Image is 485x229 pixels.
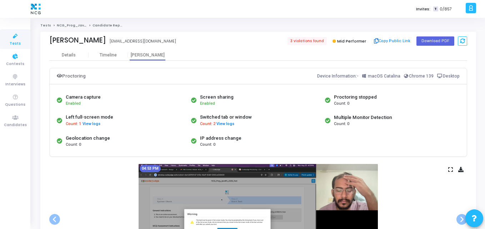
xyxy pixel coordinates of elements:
div: Screen sharing [200,94,234,101]
div: Geolocation change [66,135,110,142]
nav: breadcrumb [40,23,476,28]
div: IP address change [200,135,241,142]
span: Count: 1 [66,121,81,127]
span: Mid Performer [337,38,366,44]
span: Enabled [200,101,215,106]
div: Proctoring [57,72,86,80]
button: View logs [216,121,235,128]
span: Desktop [443,74,460,79]
span: Questions [5,102,25,108]
span: Interviews [5,81,25,88]
div: Proctoring stopped [334,94,377,101]
mat-chip: 04:53 PM [140,165,161,172]
a: NCG_Prog_JavaFS_2025_Test [57,23,113,28]
div: [EMAIL_ADDRESS][DOMAIN_NAME] [110,38,176,44]
span: Count: 0 [200,142,215,148]
span: Count: 2 [200,121,215,127]
span: macOS Catalina [368,74,400,79]
span: 0/857 [440,6,452,12]
a: Tests [40,23,51,28]
div: [PERSON_NAME] [49,36,106,44]
div: Camera capture [66,94,101,101]
span: Count: 0 [334,121,349,127]
div: Timeline [100,53,117,58]
span: Chrome 139 [409,74,434,79]
span: Count: 0 [334,101,349,107]
label: Invites: [416,6,430,12]
span: Tests [10,41,21,47]
div: Multiple Monitor Detection [334,114,392,121]
span: T [433,6,438,12]
div: Switched tab or window [200,114,252,121]
div: [PERSON_NAME] [128,53,167,58]
span: Candidates [4,122,27,128]
button: Copy Public Link [372,36,413,46]
span: Count: 0 [66,142,81,148]
button: View logs [82,121,101,128]
span: Contests [6,61,24,67]
div: Details [62,53,76,58]
div: Device Information:- [317,72,460,80]
span: 3 violations found [287,37,327,45]
img: logo [29,2,42,16]
span: Candidate Report [92,23,125,28]
button: Download PDF [416,36,454,46]
div: Left full-screen mode [66,114,113,121]
span: Enabled [66,101,81,106]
